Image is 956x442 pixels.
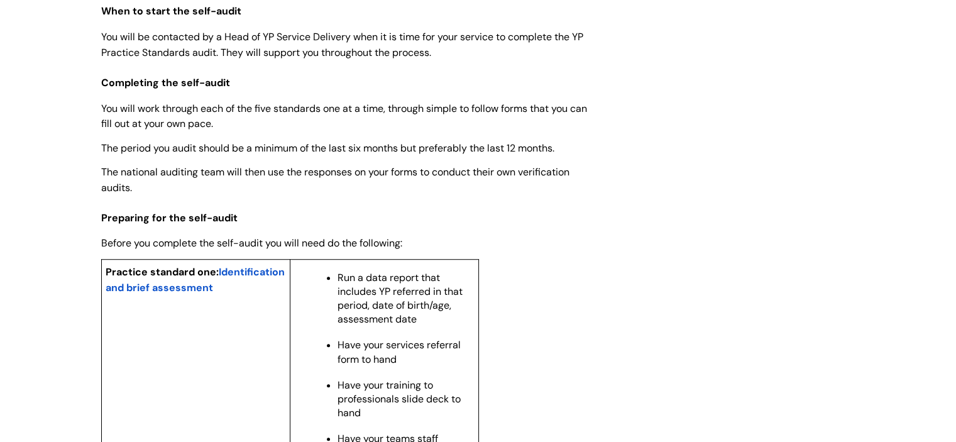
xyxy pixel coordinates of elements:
span: You will be contacted by a Head of YP Service Delivery when it is time for your service to comple... [101,30,583,59]
span: Completing the self-audit [101,76,230,89]
span: The period you audit should be a minimum of the last six months but preferably the last 12 months. [101,141,554,155]
span: Have your training to professionals slide deck to hand [338,378,461,419]
span: You will work through each of the five standards one at a time, through simple to follow forms th... [101,102,587,131]
a: Identification and brief assessment [106,264,285,295]
span: Preparing for the self-audit [101,211,238,224]
span: When to start the self-audit [101,4,241,18]
span: Identification and brief assessment [106,265,285,294]
span: The national auditing team will then use the responses on your forms to conduct their own verific... [101,165,569,194]
span: Have your services referral form to hand [338,338,461,365]
span: Before you complete the self-audit you will need do the following: [101,236,402,250]
span: Run a data report that includes YP referred in that period, date of birth/age, assessment date [338,271,463,326]
span: Practice standard one: [106,265,219,279]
